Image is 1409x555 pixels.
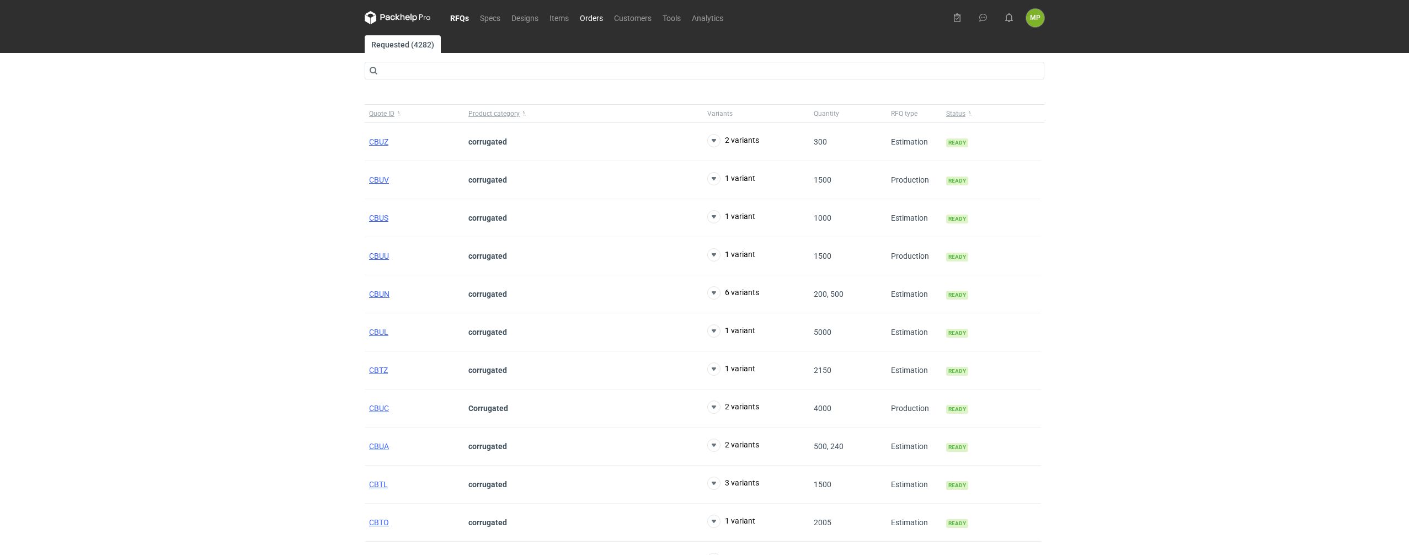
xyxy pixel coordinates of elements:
[468,290,507,298] strong: corrugated
[506,11,544,24] a: Designs
[369,252,389,260] a: CBUU
[814,328,831,337] span: 5000
[946,138,968,147] span: Ready
[609,11,657,24] a: Customers
[686,11,729,24] a: Analytics
[707,286,759,300] button: 6 variants
[468,328,507,337] strong: corrugated
[1026,9,1044,27] div: Magdalena Polakowska
[707,439,759,452] button: 2 variants
[369,214,388,222] a: CBUS
[814,480,831,489] span: 1500
[369,109,394,118] span: Quote ID
[468,252,507,260] strong: corrugated
[369,175,389,184] a: CBUV
[946,291,968,300] span: Ready
[369,366,388,375] a: CBTZ
[946,443,968,452] span: Ready
[887,466,942,504] div: Estimation
[814,137,827,146] span: 300
[707,134,759,147] button: 2 variants
[887,199,942,237] div: Estimation
[814,442,844,451] span: 500, 240
[369,328,388,337] a: CBUL
[468,404,508,413] strong: Corrugated
[369,480,388,489] a: CBTL
[707,362,755,376] button: 1 variant
[707,109,733,118] span: Variants
[464,105,703,122] button: Product category
[946,367,968,376] span: Ready
[468,518,507,527] strong: corrugated
[887,161,942,199] div: Production
[707,401,759,414] button: 2 variants
[946,109,965,118] span: Status
[369,442,389,451] a: CBUA
[445,11,474,24] a: RFQs
[468,175,507,184] strong: corrugated
[887,389,942,428] div: Production
[814,214,831,222] span: 1000
[707,477,759,490] button: 3 variants
[946,177,968,185] span: Ready
[942,105,1041,122] button: Status
[365,105,464,122] button: Quote ID
[468,480,507,489] strong: corrugated
[468,137,507,146] strong: corrugated
[468,442,507,451] strong: corrugated
[369,518,389,527] a: CBTO
[707,248,755,262] button: 1 variant
[814,404,831,413] span: 4000
[369,137,388,146] a: CBUZ
[707,324,755,338] button: 1 variant
[946,519,968,528] span: Ready
[887,313,942,351] div: Estimation
[887,351,942,389] div: Estimation
[1026,9,1044,27] button: MP
[814,252,831,260] span: 1500
[468,366,507,375] strong: corrugated
[946,215,968,223] span: Ready
[574,11,609,24] a: Orders
[707,210,755,223] button: 1 variant
[946,405,968,414] span: Ready
[369,290,389,298] a: CBUN
[887,237,942,275] div: Production
[468,214,507,222] strong: corrugated
[468,109,520,118] span: Product category
[657,11,686,24] a: Tools
[365,11,431,24] svg: Packhelp Pro
[814,175,831,184] span: 1500
[474,11,506,24] a: Specs
[707,515,755,528] button: 1 variant
[814,290,844,298] span: 200, 500
[946,481,968,490] span: Ready
[946,329,968,338] span: Ready
[369,404,389,413] a: CBUC
[365,35,441,53] a: Requested (4282)
[891,109,917,118] span: RFQ type
[544,11,574,24] a: Items
[814,109,839,118] span: Quantity
[887,504,942,542] div: Estimation
[814,366,831,375] span: 2150
[887,428,942,466] div: Estimation
[707,172,755,185] button: 1 variant
[887,123,942,161] div: Estimation
[946,253,968,262] span: Ready
[887,275,942,313] div: Estimation
[814,518,831,527] span: 2005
